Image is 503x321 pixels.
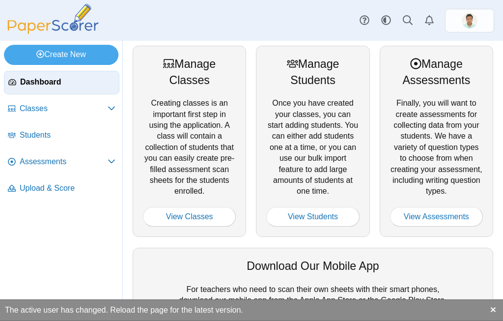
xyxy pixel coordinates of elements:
a: PaperScorer [4,27,102,35]
div: Creating classes is an important first step in using the application. A class will contain a coll... [133,46,246,237]
a: View Assessments [390,207,483,227]
span: Classes [20,103,108,114]
div: Manage Assessments [390,56,483,88]
a: Close [488,305,498,316]
a: Dashboard [4,71,119,94]
a: Assessments [4,150,119,174]
a: Classes [4,97,119,121]
div: Download Our Mobile App [143,258,483,274]
a: ps.qM1w65xjLpOGVUdR [445,9,494,32]
a: View Students [266,207,359,227]
a: View Classes [143,207,236,227]
span: Upload & Score [20,183,115,194]
div: Manage Classes [143,56,236,88]
a: Alerts [419,10,440,31]
a: Upload & Score [4,177,119,201]
a: Create New [4,45,118,64]
span: adonis maynard pilongo [462,13,477,29]
div: Manage Students [266,56,359,88]
span: Dashboard [20,77,115,88]
a: Students [4,124,119,147]
div: Finally, you will want to create assessments for collecting data from your students. We have a va... [380,46,493,237]
span: Assessments [20,156,108,167]
img: PaperScorer [4,4,102,34]
span: Students [20,130,115,141]
div: The active user has changed. Reload the page for the latest version. [5,305,243,316]
div: Once you have created your classes, you can start adding students. You can either add students on... [256,46,369,237]
img: ps.qM1w65xjLpOGVUdR [462,13,477,29]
